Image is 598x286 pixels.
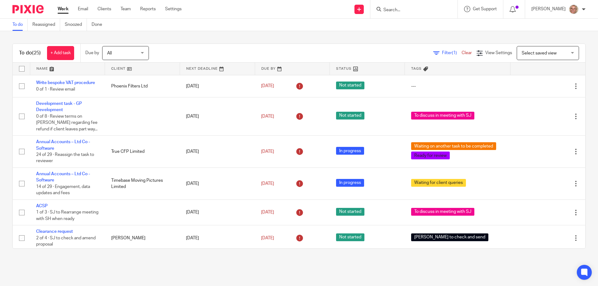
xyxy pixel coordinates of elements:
td: True CFP Limited [105,136,180,168]
span: 1 of 3 · SJ to Rearrange meeting with SH when ready [36,210,98,221]
span: Waiting on another task to be completed [411,142,496,150]
td: [DATE] [180,136,255,168]
span: Filter [442,51,462,55]
p: Due by [85,50,99,56]
h1: To do [19,50,41,56]
span: Not started [336,112,364,120]
span: Not started [336,82,364,89]
span: [DATE] [261,181,274,186]
span: [DATE] [261,114,274,119]
span: [DATE] [261,84,274,88]
span: Select saved view [522,51,557,55]
span: 0 of 1 · Review email [36,87,75,91]
span: Waiting for client queries [411,179,466,187]
span: Ready for review [411,152,450,159]
a: Work [58,6,69,12]
a: Development task - GP Development [36,101,82,112]
span: Not started [336,208,364,216]
a: Clear [462,51,472,55]
span: [PERSON_NAME] to check and send [411,233,488,241]
span: In progress [336,179,364,187]
span: (1) [452,51,457,55]
span: 14 of 29 · Engagement, data updates and fees [36,185,90,195]
div: --- [411,83,504,89]
span: 24 of 29 · Reassign the task to reviewer [36,152,94,163]
td: [DATE] [180,75,255,97]
td: [DATE] [180,199,255,225]
span: 0 of 8 · Review terms on [PERSON_NAME] regarding fee refund if client leaves part way... [36,114,97,131]
span: Get Support [473,7,497,11]
span: All [107,51,112,55]
a: Clearance request [36,229,73,234]
input: Search [383,7,439,13]
td: [DATE] [180,168,255,200]
a: Reassigned [32,19,60,31]
td: Timebase Moving Pictures Limited [105,168,180,200]
a: Email [78,6,88,12]
a: To do [12,19,28,31]
a: Annual Accounts – Ltd Co - Software [36,140,90,150]
span: Not started [336,233,364,241]
span: View Settings [485,51,512,55]
img: SJ.jpg [569,4,579,14]
span: In progress [336,147,364,155]
a: Team [121,6,131,12]
span: (25) [32,50,41,55]
span: [DATE] [261,236,274,240]
img: Pixie [12,5,44,13]
td: [PERSON_NAME] [105,225,180,251]
a: Clients [97,6,111,12]
p: [PERSON_NAME] [531,6,566,12]
a: + Add task [47,46,74,60]
span: [DATE] [261,149,274,154]
a: Write bespoke VAT procedure [36,81,95,85]
span: Tags [411,67,422,70]
a: Snoozed [65,19,87,31]
span: 2 of 4 · SJ to check and amend proposal [36,236,96,247]
td: [DATE] [180,225,255,251]
span: To discuss in meeting with SJ [411,112,474,120]
td: Phoenix Filters Ltd [105,75,180,97]
a: Done [92,19,107,31]
span: To discuss in meeting with SJ [411,208,474,216]
td: [DATE] [180,97,255,135]
a: Reports [140,6,156,12]
a: Annual Accounts – Ltd Co - Software [36,172,90,182]
span: [DATE] [261,210,274,214]
a: Settings [165,6,182,12]
a: ACSP [36,204,48,208]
